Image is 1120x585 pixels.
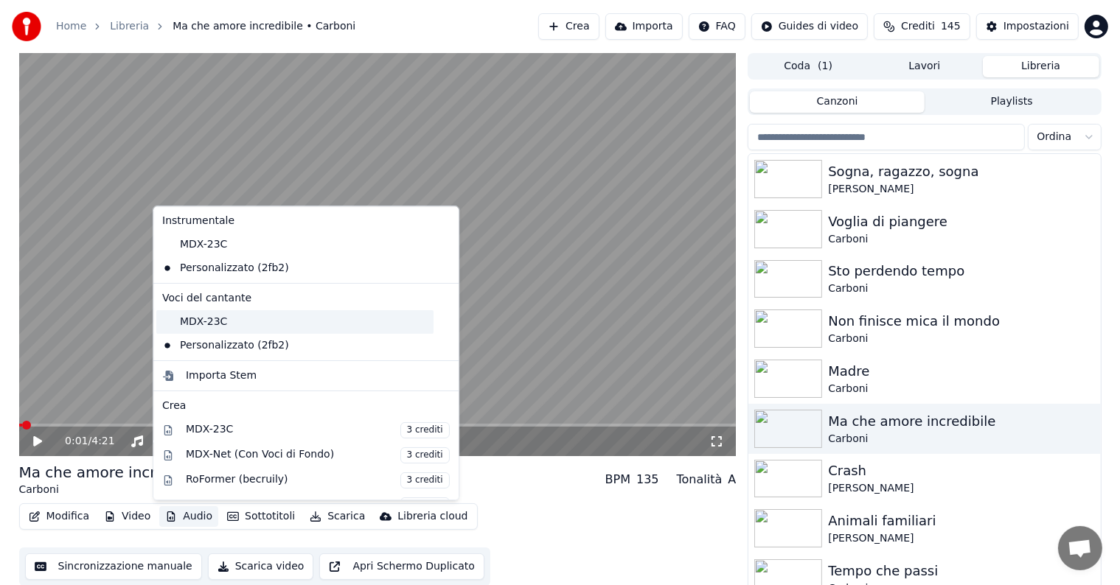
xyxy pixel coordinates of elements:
[400,447,450,463] span: 3 crediti
[828,261,1094,281] div: Sto perdendo tempo
[828,161,1094,182] div: Sogna, ragazzo, sogna
[828,232,1094,247] div: Carboni
[65,434,100,449] div: /
[828,211,1094,232] div: Voglia di piangere
[828,311,1094,332] div: Non finisce mica il mondo
[689,13,745,40] button: FAQ
[677,471,723,488] div: Tonalità
[828,481,1094,496] div: [PERSON_NAME]
[1037,130,1072,144] span: Ordina
[400,422,450,438] span: 3 crediti
[818,59,832,74] span: ( 1 )
[397,509,467,524] div: Libreria cloud
[941,19,961,34] span: 145
[828,531,1094,546] div: [PERSON_NAME]
[110,19,149,34] a: Libreria
[750,91,925,113] button: Canzoni
[828,411,1094,432] div: Ma che amore incredibile
[976,13,1079,40] button: Impostazioni
[186,447,450,463] div: MDX-Net (Con Voci di Fondo)
[25,553,202,580] button: Sincronizzazione manuale
[186,497,450,514] div: RoFormer (instv7_gabox)
[173,19,355,34] span: Ma che amore incredibile • Carboni
[901,19,935,34] span: Crediti
[828,382,1094,396] div: Carboni
[874,13,970,40] button: Crediti145
[400,497,450,514] span: 3 crediti
[65,434,88,449] span: 0:01
[828,332,1094,346] div: Carboni
[605,471,630,488] div: BPM
[304,506,371,527] button: Scarica
[828,511,1094,531] div: Animali familiari
[828,361,1094,382] div: Madre
[983,56,1099,77] button: Libreria
[925,91,1099,113] button: Playlists
[23,506,96,527] button: Modifica
[156,256,434,280] div: Personalizzato (2fb2)
[319,553,484,580] button: Apri Schermo Duplicato
[12,12,41,41] img: youka
[750,56,866,77] button: Coda
[156,334,434,357] div: Personalizzato (2fb2)
[221,506,301,527] button: Sottotitoli
[636,471,659,488] div: 135
[162,399,450,413] div: Crea
[828,182,1094,197] div: [PERSON_NAME]
[1004,19,1069,34] div: Impostazioni
[728,471,736,488] div: A
[866,56,983,77] button: Lavori
[828,561,1094,581] div: Tempo che passi
[156,287,456,310] div: Voci del cantante
[828,432,1094,446] div: Carboni
[56,19,355,34] nav: breadcrumb
[828,281,1094,296] div: Carboni
[751,13,868,40] button: Guides di video
[538,13,599,40] button: Crea
[186,422,450,438] div: MDX-23C
[400,472,450,488] span: 3 crediti
[208,553,314,580] button: Scarica video
[156,209,456,233] div: Instrumentale
[156,310,434,334] div: MDX-23C
[19,483,205,497] div: Carboni
[1058,526,1102,570] div: Aprire la chat
[186,368,257,383] div: Importa Stem
[186,472,450,488] div: RoFormer (becruily)
[159,506,218,527] button: Audio
[19,462,205,483] div: Ma che amore incredibile
[605,13,683,40] button: Importa
[56,19,86,34] a: Home
[98,506,156,527] button: Video
[91,434,114,449] span: 4:21
[156,233,434,256] div: MDX-23C
[828,460,1094,481] div: Crash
